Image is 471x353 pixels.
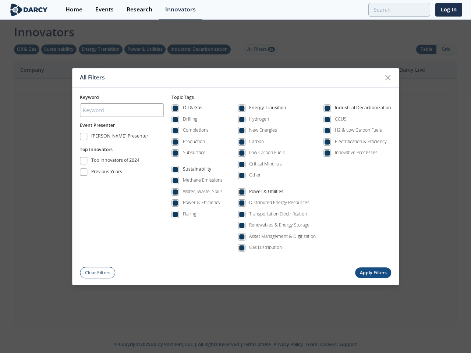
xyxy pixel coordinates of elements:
div: Other [249,172,261,179]
button: Apply Filters [355,268,391,278]
div: Production [183,138,205,145]
img: logo-wide.svg [9,3,49,16]
a: Log In [435,3,462,17]
div: Innovators [165,7,196,13]
div: Hydrogen [249,116,269,122]
span: Topic Tags [171,94,194,100]
button: Event Presenter [80,122,115,129]
button: Clear Filters [80,267,115,279]
div: New Energies [249,127,277,134]
div: Home [65,7,82,13]
span: Keyword [80,94,99,100]
div: Methane Emissions [183,177,223,184]
div: Asset Management & Digitization [249,233,316,240]
div: Innovative Processes [335,150,378,156]
div: H2 & Low Carbon Fuels [335,127,382,134]
div: [PERSON_NAME] Presenter [91,133,148,142]
div: Transportation Electrification [249,211,307,217]
div: Carbon [249,138,264,145]
div: Subsurface [183,150,206,156]
div: Energy Transition [249,105,286,114]
input: Keyword [80,103,164,117]
div: Drilling [183,116,197,122]
div: Previous Years [91,168,122,177]
div: Events [95,7,114,13]
button: Top Innovators [80,146,113,153]
input: Advanced Search [368,3,430,17]
div: Research [127,7,152,13]
div: Top Innovators of 2024 [91,157,139,166]
div: Industrial Decarbonization [335,105,391,114]
div: Power & Efficiency [183,200,220,206]
div: Renewables & Energy Storage [249,222,309,229]
div: Gas Distribution [249,245,282,251]
span: Event Presenter [80,122,115,128]
div: CCUS [335,116,347,122]
div: Power & Utilities [249,188,283,197]
div: Flaring [183,211,196,217]
div: Oil & Gas [183,105,202,114]
div: Low Carbon Fuels [249,150,285,156]
div: Sustainability [183,166,211,175]
div: Electrification & Efficiency [335,138,387,145]
div: All Filters [80,71,381,85]
div: Water, Waste, Spills [183,188,223,195]
div: Critical Minerals [249,161,282,167]
div: Completions [183,127,209,134]
div: Distributed Energy Resources [249,200,309,206]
